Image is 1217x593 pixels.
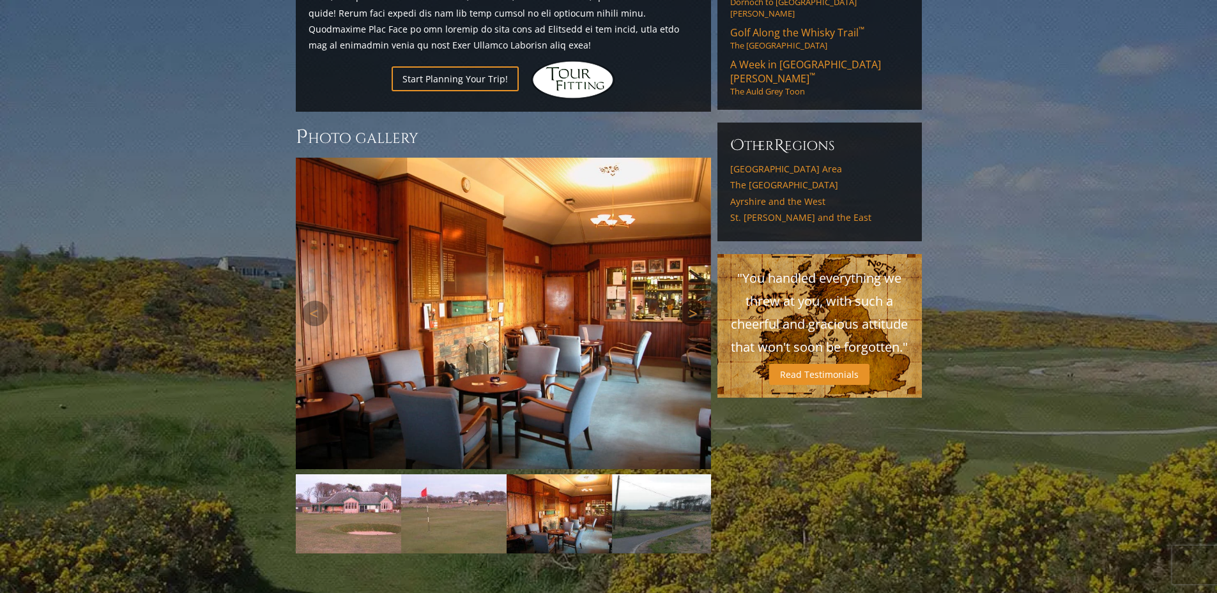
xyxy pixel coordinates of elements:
[730,212,909,223] a: St. [PERSON_NAME] and the East
[302,301,328,326] a: Previous
[730,135,909,156] h6: ther egions
[730,57,881,86] span: A Week in [GEOGRAPHIC_DATA][PERSON_NAME]
[730,179,909,191] a: The [GEOGRAPHIC_DATA]
[730,26,909,51] a: Golf Along the Whisky Trail™The [GEOGRAPHIC_DATA]
[730,267,909,359] p: "You handled everything we threw at you, with such a cheerful and gracious attitude that won't so...
[296,124,711,150] h3: Photo Gallery
[730,26,864,40] span: Golf Along the Whisky Trail
[730,57,909,97] a: A Week in [GEOGRAPHIC_DATA][PERSON_NAME]™The Auld Grey Toon
[392,66,519,91] a: Start Planning Your Trip!
[730,163,909,175] a: [GEOGRAPHIC_DATA] Area
[809,70,815,81] sup: ™
[774,135,785,156] span: R
[769,364,869,385] a: Read Testimonials
[859,24,864,35] sup: ™
[730,196,909,207] a: Ayrshire and the West
[532,61,615,99] img: Hidden Links
[679,301,705,326] a: Next
[730,135,744,156] span: O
